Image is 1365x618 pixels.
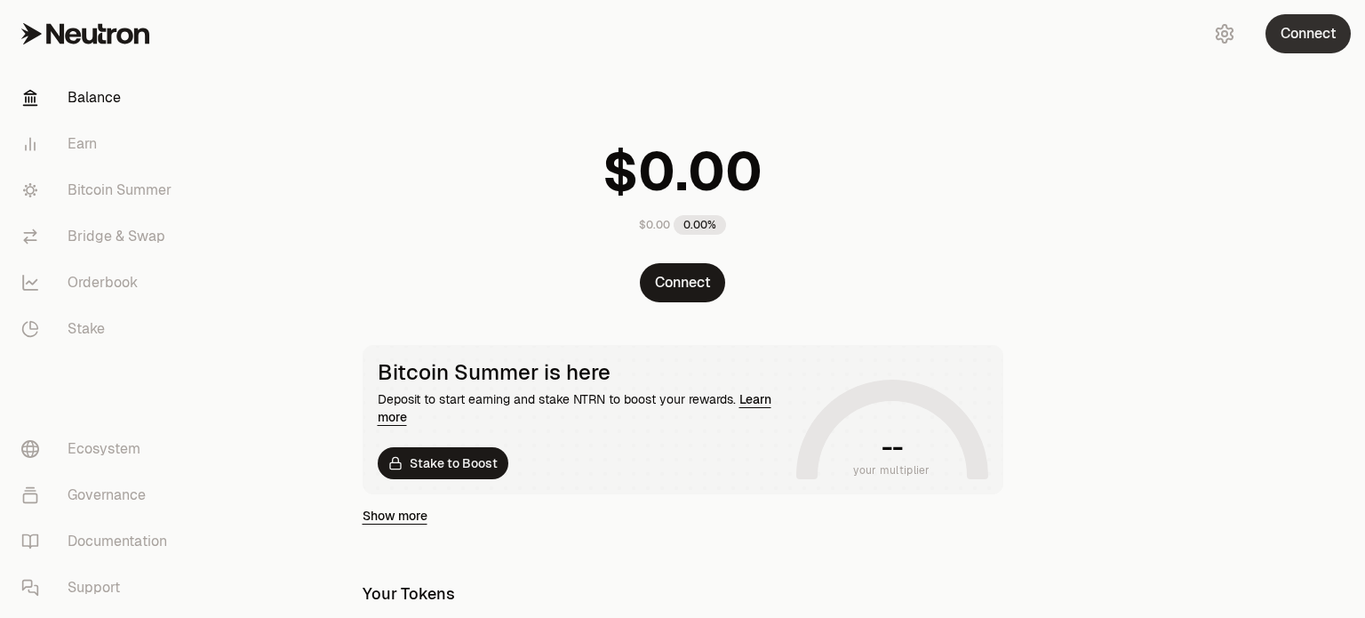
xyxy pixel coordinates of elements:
[1265,14,1351,53] button: Connect
[674,215,726,235] div: 0.00%
[7,167,192,213] a: Bitcoin Summer
[7,121,192,167] a: Earn
[853,461,930,479] span: your multiplier
[7,518,192,565] a: Documentation
[7,75,192,121] a: Balance
[882,433,902,461] h1: --
[378,390,789,426] div: Deposit to start earning and stake NTRN to boost your rewards.
[378,447,508,479] a: Stake to Boost
[639,218,670,232] div: $0.00
[7,260,192,306] a: Orderbook
[378,360,789,385] div: Bitcoin Summer is here
[363,582,455,606] div: Your Tokens
[7,426,192,472] a: Ecosystem
[7,213,192,260] a: Bridge & Swap
[363,507,427,525] a: Show more
[7,472,192,518] a: Governance
[7,306,192,352] a: Stake
[640,263,725,302] button: Connect
[7,565,192,611] a: Support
